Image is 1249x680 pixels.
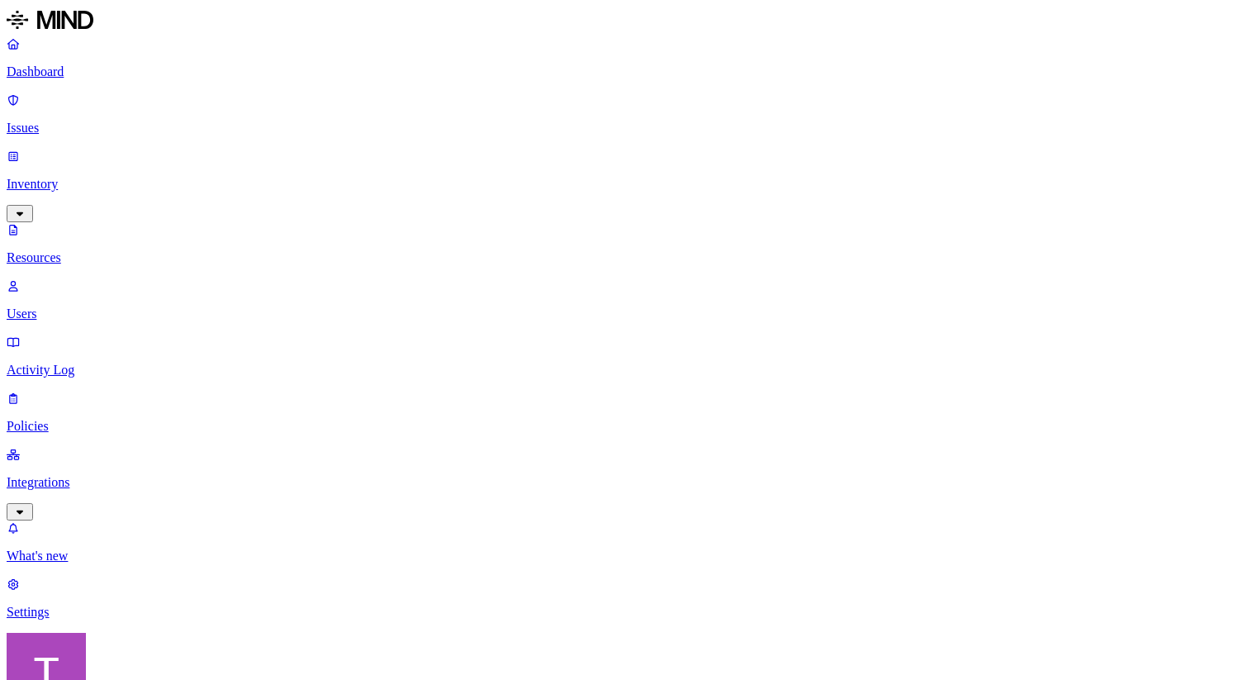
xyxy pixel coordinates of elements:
p: Policies [7,419,1242,434]
a: Users [7,278,1242,321]
a: Inventory [7,149,1242,220]
p: Activity Log [7,363,1242,378]
a: Issues [7,93,1242,136]
a: Dashboard [7,36,1242,79]
p: Settings [7,605,1242,620]
a: Resources [7,222,1242,265]
p: Dashboard [7,64,1242,79]
p: Users [7,307,1242,321]
a: Settings [7,577,1242,620]
p: Issues [7,121,1242,136]
a: Policies [7,391,1242,434]
a: What's new [7,521,1242,563]
a: MIND [7,7,1242,36]
a: Activity Log [7,335,1242,378]
p: Integrations [7,475,1242,490]
a: Integrations [7,447,1242,518]
img: MIND [7,7,93,33]
p: What's new [7,549,1242,563]
p: Resources [7,250,1242,265]
p: Inventory [7,177,1242,192]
